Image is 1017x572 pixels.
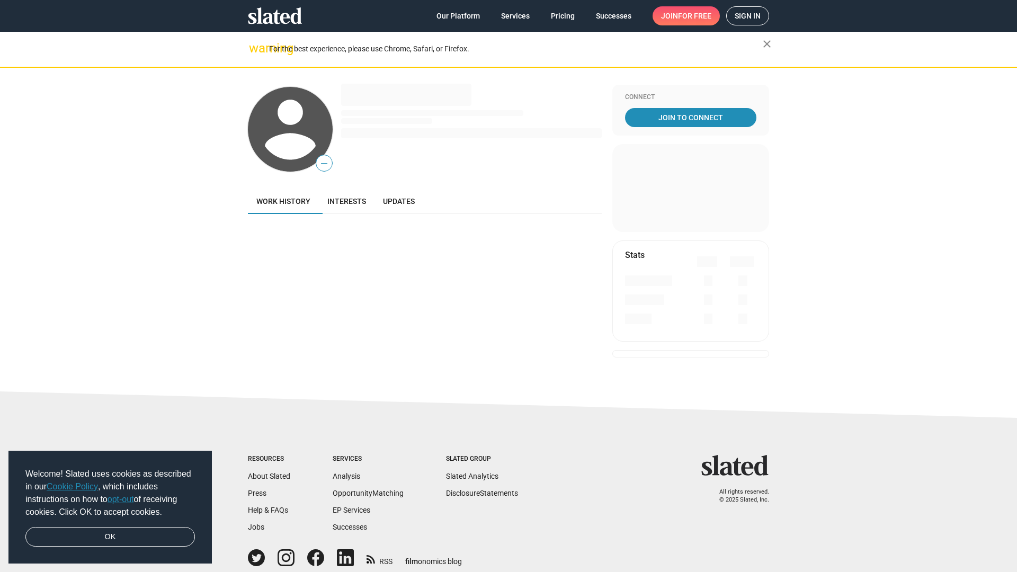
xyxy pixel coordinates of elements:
[625,249,645,261] mat-card-title: Stats
[661,6,711,25] span: Join
[405,548,462,567] a: filmonomics blog
[108,495,134,504] a: opt-out
[248,489,266,497] a: Press
[436,6,480,25] span: Our Platform
[383,197,415,205] span: Updates
[333,455,404,463] div: Services
[333,472,360,480] a: Analysis
[269,42,763,56] div: For the best experience, please use Chrome, Safari, or Firefox.
[405,557,418,566] span: film
[367,550,392,567] a: RSS
[596,6,631,25] span: Successes
[551,6,575,25] span: Pricing
[542,6,583,25] a: Pricing
[333,489,404,497] a: OpportunityMatching
[726,6,769,25] a: Sign in
[25,527,195,547] a: dismiss cookie message
[47,482,98,491] a: Cookie Policy
[428,6,488,25] a: Our Platform
[248,523,264,531] a: Jobs
[327,197,366,205] span: Interests
[493,6,538,25] a: Services
[248,189,319,214] a: Work history
[678,6,711,25] span: for free
[8,451,212,564] div: cookieconsent
[627,108,754,127] span: Join To Connect
[625,93,756,102] div: Connect
[25,468,195,519] span: Welcome! Slated uses cookies as described in our , which includes instructions on how to of recei...
[248,455,290,463] div: Resources
[735,7,761,25] span: Sign in
[333,506,370,514] a: EP Services
[446,455,518,463] div: Slated Group
[256,197,310,205] span: Work history
[587,6,640,25] a: Successes
[708,488,769,504] p: All rights reserved. © 2025 Slated, Inc.
[249,42,262,55] mat-icon: warning
[625,108,756,127] a: Join To Connect
[248,472,290,480] a: About Slated
[319,189,374,214] a: Interests
[333,523,367,531] a: Successes
[248,506,288,514] a: Help & FAQs
[653,6,720,25] a: Joinfor free
[446,472,498,480] a: Slated Analytics
[316,157,332,171] span: —
[501,6,530,25] span: Services
[761,38,773,50] mat-icon: close
[446,489,518,497] a: DisclosureStatements
[374,189,423,214] a: Updates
